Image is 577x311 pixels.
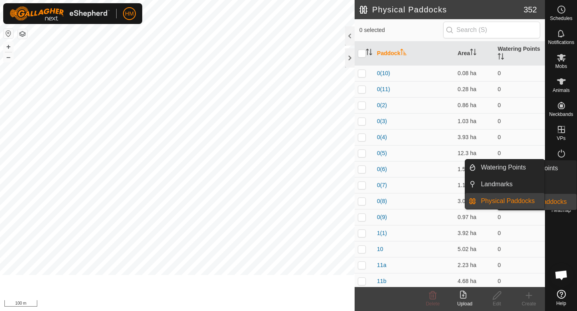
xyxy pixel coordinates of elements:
[454,81,494,97] td: 0.28 ha
[494,257,545,273] td: 0
[481,179,512,189] span: Landmarks
[465,176,545,192] li: Landmarks
[454,161,494,177] td: 1.5 ha
[545,287,577,309] a: Help
[494,65,545,81] td: 0
[4,52,13,62] button: –
[145,301,176,308] a: Privacy Policy
[377,86,390,92] a: 0(11)
[494,113,545,129] td: 0
[377,198,387,204] a: 0(8)
[366,50,372,56] p-sorticon: Activate to sort
[377,278,386,284] a: 11b
[494,273,545,289] td: 0
[449,300,481,307] div: Upload
[454,273,494,289] td: 4.68 ha
[481,163,526,172] span: Watering Points
[454,129,494,145] td: 3.93 ha
[550,16,572,21] span: Schedules
[377,134,387,140] a: 0(4)
[374,42,454,66] th: Paddock
[4,29,13,38] button: Reset Map
[125,10,134,18] span: HM
[10,6,110,21] img: Gallagher Logo
[185,301,209,308] a: Contact Us
[494,97,545,113] td: 0
[494,145,545,161] td: 0
[465,159,545,175] li: Watering Points
[494,81,545,97] td: 0
[476,159,545,175] a: Watering Points
[556,301,566,306] span: Help
[377,150,387,156] a: 0(5)
[555,64,567,69] span: Mobs
[465,193,545,209] li: Physical Paddocks
[548,40,574,45] span: Notifications
[513,300,545,307] div: Create
[454,225,494,241] td: 3.92 ha
[377,262,386,268] a: 11a
[454,65,494,81] td: 0.08 ha
[494,225,545,241] td: 0
[553,88,570,93] span: Animals
[476,193,545,209] a: Physical Paddocks
[498,54,504,61] p-sorticon: Activate to sort
[400,50,407,56] p-sorticon: Activate to sort
[454,97,494,113] td: 0.86 ha
[377,246,383,252] a: 10
[454,257,494,273] td: 2.23 ha
[494,42,545,66] th: Watering Points
[454,241,494,257] td: 5.02 ha
[426,301,440,307] span: Delete
[494,129,545,145] td: 0
[524,4,537,16] span: 352
[454,145,494,161] td: 12.3 ha
[359,5,524,14] h2: Physical Paddocks
[481,196,535,206] span: Physical Paddocks
[551,208,571,213] span: Heatmap
[4,42,13,52] button: +
[377,102,387,108] a: 0(2)
[481,300,513,307] div: Edit
[454,113,494,129] td: 1.03 ha
[494,241,545,257] td: 0
[454,209,494,225] td: 0.97 ha
[476,176,545,192] a: Landmarks
[443,22,540,38] input: Search (S)
[454,42,494,66] th: Area
[18,29,27,39] button: Map Layers
[454,177,494,193] td: 1.12 ha
[377,70,390,76] a: 0(10)
[377,182,387,188] a: 0(7)
[377,118,387,124] a: 0(3)
[377,214,387,220] a: 0(9)
[454,193,494,209] td: 3.09 ha
[377,166,387,172] a: 0(6)
[549,112,573,117] span: Neckbands
[549,263,573,287] a: Open chat
[557,136,565,141] span: VPs
[359,26,443,34] span: 0 selected
[494,209,545,225] td: 0
[377,230,387,236] a: 1(1)
[470,50,476,56] p-sorticon: Activate to sort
